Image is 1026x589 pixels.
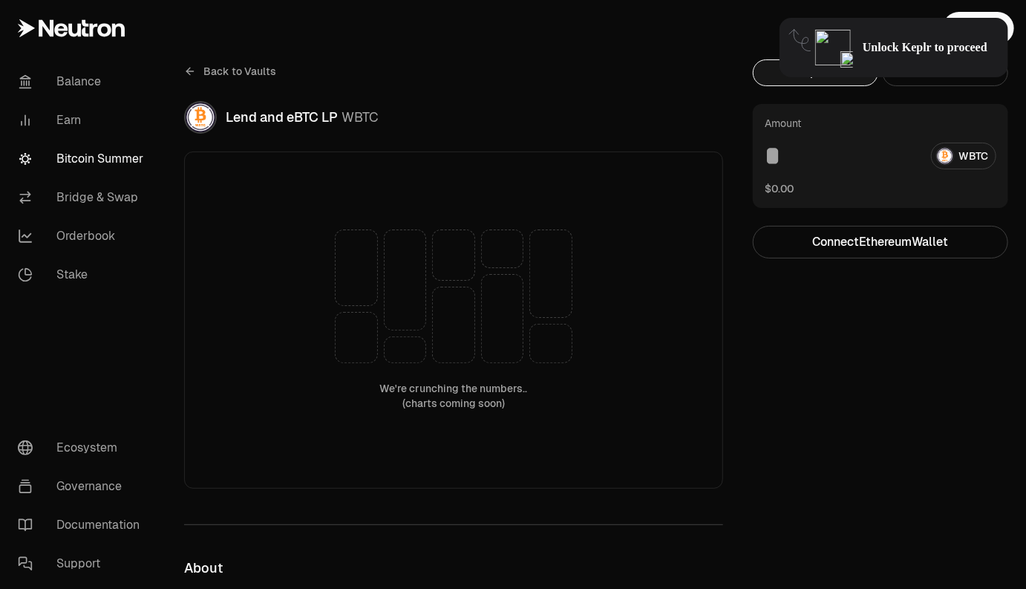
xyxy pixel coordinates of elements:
[203,64,276,79] span: Back to Vaults
[6,178,160,217] a: Bridge & Swap
[184,59,276,83] a: Back to Vaults
[6,506,160,544] a: Documentation
[6,62,160,101] a: Balance
[765,181,794,196] button: $0.00
[753,59,878,86] button: Deposit
[815,30,851,65] img: locked-keplr-logo-128.png
[6,429,160,467] a: Ecosystem
[342,108,379,126] span: WBTC
[6,101,160,140] a: Earn
[943,12,1014,45] button: Connect
[380,381,528,411] div: We're crunching the numbers.. (charts coming soon)
[863,40,987,55] span: Unlock Keplr to proceed
[6,544,160,583] a: Support
[753,226,1008,258] button: ConnectEthereumWallet
[6,467,160,506] a: Governance
[6,217,160,256] a: Orderbook
[186,102,215,132] img: WBTC Logo
[226,108,338,126] span: Lend and eBTC LP
[6,256,160,294] a: Stake
[6,140,160,178] a: Bitcoin Summer
[840,51,854,68] img: icon-click-cursor.png
[765,116,801,131] div: Amount
[184,561,723,576] h3: About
